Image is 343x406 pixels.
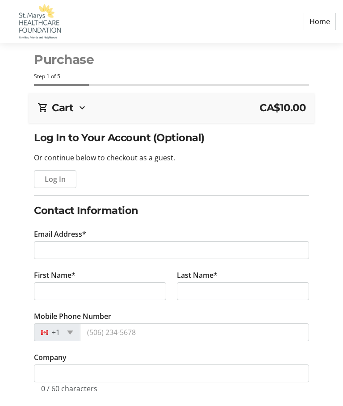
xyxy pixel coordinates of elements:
p: Or continue below to checkout as a guest. [34,152,309,163]
div: CartCA$10.00 [38,100,305,115]
div: Step 1 of 5 [34,72,309,80]
label: Mobile Phone Number [34,311,111,322]
label: Last Name* [177,270,218,280]
h2: Cart [52,100,73,115]
input: (506) 234-5678 [80,323,309,341]
h2: Contact Information [34,203,309,218]
label: Company [34,352,67,363]
span: CA$10.00 [259,100,305,115]
h2: Log In to Your Account (Optional) [34,130,309,145]
tr-character-limit: 0 / 60 characters [41,384,97,393]
button: Log In [34,170,76,188]
label: Email Address* [34,229,86,239]
img: St. Marys Healthcare Foundation's Logo [7,4,71,39]
span: Log In [45,174,66,184]
label: First Name* [34,270,75,280]
h1: Purchase [34,50,309,69]
a: Home [304,13,336,30]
